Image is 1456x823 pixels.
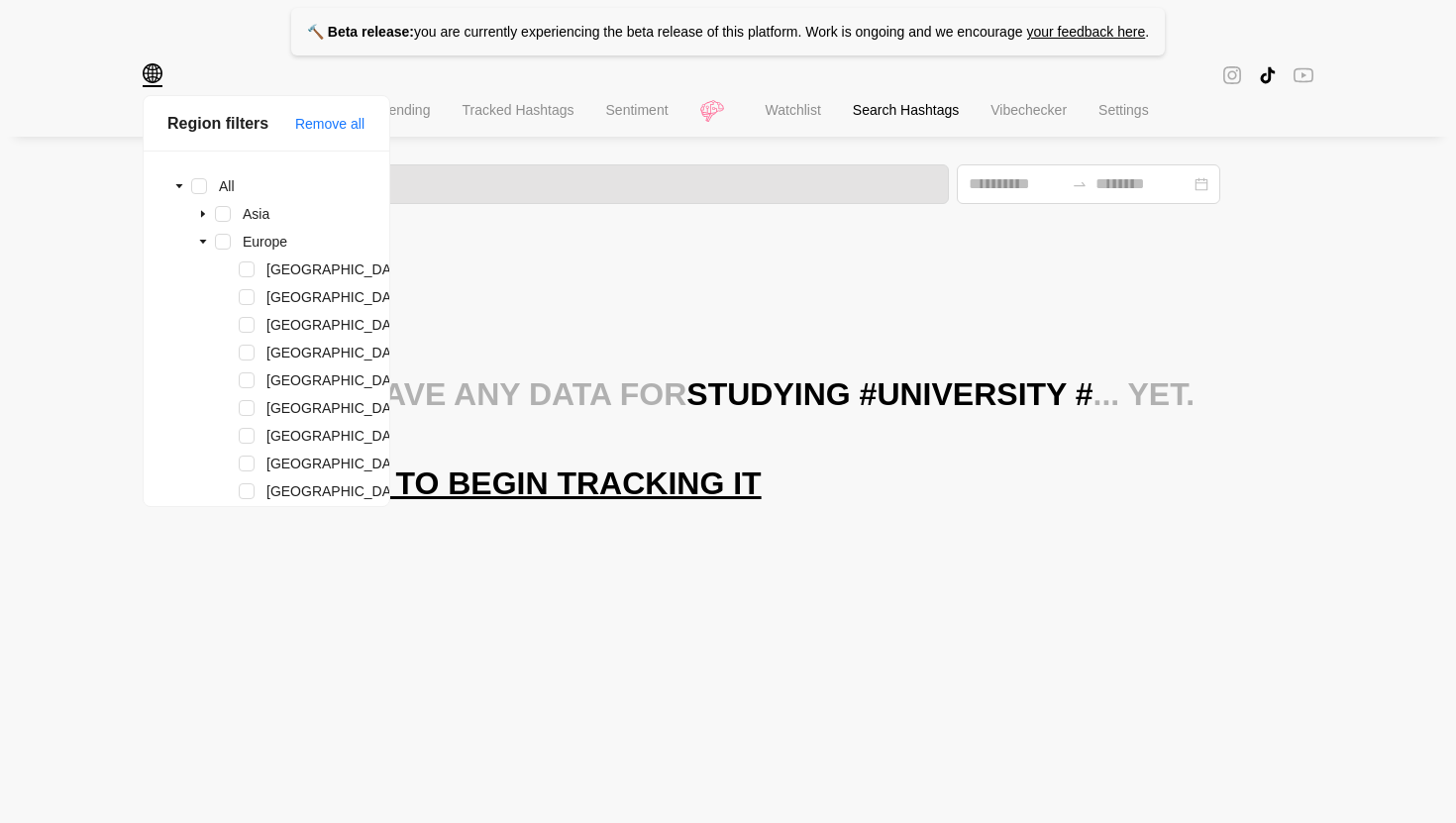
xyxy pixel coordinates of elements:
span: Asia [243,206,269,222]
span: [GEOGRAPHIC_DATA] [266,456,411,471]
span: [GEOGRAPHIC_DATA] [266,483,411,499]
span: Estonia [262,285,415,309]
span: Settings [1098,102,1149,118]
span: global [143,63,162,87]
span: Sentiment [606,102,669,118]
button: Remove all [294,108,365,140]
span: Republic of Ireland [262,368,415,392]
span: Europe [243,234,287,250]
span: Tracked Hashtags [462,102,573,118]
span: Europe [239,230,291,254]
span: caret-down [198,209,208,219]
span: caret-down [174,181,184,191]
span: instagram [1222,63,1242,87]
span: United Kingdom [262,479,415,503]
span: Finland [262,313,415,337]
span: youtube [1294,63,1313,86]
span: [GEOGRAPHIC_DATA] [266,345,411,360]
span: [GEOGRAPHIC_DATA] [266,400,411,416]
span: Vibechecker [990,102,1067,118]
span: Norway [262,424,415,448]
span: caret-down [198,237,208,247]
span: Remove all [295,113,364,135]
span: Iceland [262,341,415,364]
span: [GEOGRAPHIC_DATA] [266,428,411,444]
div: We don’t have any data for ... yet. [193,374,1263,503]
span: Trending [376,102,431,118]
span: Asia [239,202,273,226]
div: Region filters [167,111,294,136]
span: [GEOGRAPHIC_DATA] [266,372,411,388]
a: your feedback here [1026,24,1145,40]
p: you are currently experiencing the beta release of this platform. Work is ongoing and we encourage . [291,8,1165,55]
span: [GEOGRAPHIC_DATA] [266,317,411,333]
span: Sweden [262,452,415,475]
span: All [219,178,235,194]
span: Click here to begin tracking it [193,463,762,503]
span: [GEOGRAPHIC_DATA] [266,261,411,277]
span: swap-right [1072,176,1088,192]
span: to [1072,176,1088,192]
span: Search Hashtags [853,102,959,118]
span: Lithuania [262,396,415,420]
span: [GEOGRAPHIC_DATA] [266,289,411,305]
span: Denmark [262,257,415,281]
span: Watchlist [766,102,821,118]
strong: 🔨 Beta release: [307,24,414,40]
span: All [215,174,239,198]
span: Studying #university # [686,376,1092,412]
